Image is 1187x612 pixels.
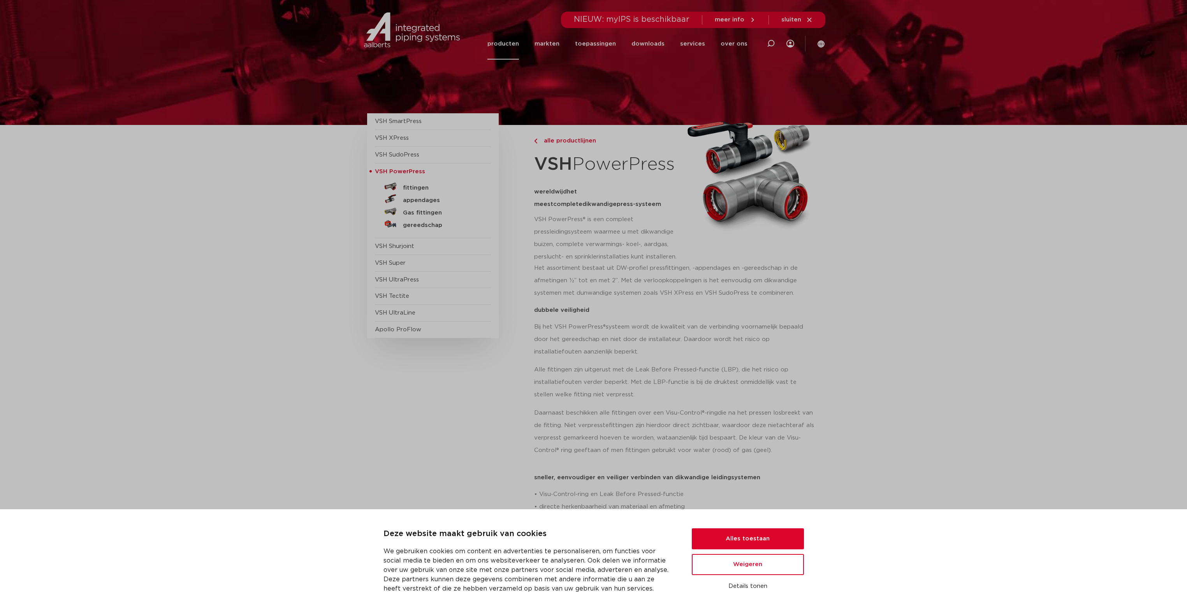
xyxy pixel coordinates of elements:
a: gereedschap [375,218,491,230]
a: services [680,28,705,60]
a: VSH Shurjoint [375,243,414,249]
a: alle productlijnen [534,136,680,146]
nav: Menu [487,28,747,60]
p: Alle fittingen zijn uitgerust met de Leak Before Pressed-functie (LBP), die het risico op install... [534,364,815,401]
span: press-systeem [617,201,661,207]
span: alle productlijnen [539,138,596,144]
a: VSH SudoPress [375,152,419,158]
a: Apollo ProFlow [375,327,421,332]
p: Deze website maakt gebruik van cookies [383,528,673,540]
span: fittingen zijn hierdoor direct zichtbaar, waardoor deze niet [609,422,779,428]
span: ® [603,324,606,330]
a: producten [487,28,519,60]
span: die na het pressen losbreekt van de fitting. Niet verpresste [534,410,813,428]
span: NIEUW: myIPS is beschikbaar [574,16,689,23]
span: dikwandige [582,201,617,207]
button: Alles toestaan [692,528,804,549]
h1: PowerPress [534,149,680,179]
button: Weigeren [692,554,804,575]
a: over ons [721,28,747,60]
p: Het assortiment bestaat uit DW-profiel pressfittingen, -appendages en -gereedschap in de afmeting... [534,262,815,299]
img: chevron-right.svg [534,139,537,144]
span: meer info [715,17,744,23]
span: aan of men fittingen gebruikt voor water (rood) of gas (geel). [590,447,772,453]
a: Gas fittingen [375,205,491,218]
span: systeem wordt de kwaliteit van de verbinding voornamelijk bepaald door het gereedschap en niet do... [534,324,803,355]
a: VSH UltraLine [375,310,415,316]
a: VSH SmartPress [375,118,422,124]
p: VSH PowerPress® is een compleet pressleidingsysteem waarmee u met dikwandige buizen, complete ver... [534,213,680,263]
div: my IPS [786,28,794,60]
button: Details tonen [692,580,804,593]
p: • Visu-Control-ring en Leak Before Pressed-functie • directe herkenbaarheid van materiaal en afme... [534,488,815,588]
h5: appendages [403,197,480,204]
strong: VSH [534,155,572,173]
span: het meest [534,189,577,207]
p: We gebruiken cookies om content en advertenties te personaliseren, om functies voor social media ... [383,547,673,593]
a: VSH UltraPress [375,277,419,283]
a: sluiten [781,16,813,23]
span: VSH PowerPress [375,169,425,174]
h5: Gas fittingen [403,209,480,216]
span: aanzienlijk tijd bespaart. De kleur van de Visu-Control® ring geeft [534,435,801,453]
p: sneller, eenvoudiger en veiliger verbinden van dikwandige leidingsystemen [534,475,815,480]
h5: gereedschap [403,222,480,229]
span: achteraf als verpresst gemarkeerd hoeven te worden, wat [534,422,814,441]
a: fittingen [375,180,491,193]
span: sluiten [781,17,801,23]
a: toepassingen [575,28,616,60]
span: Daarnaast beschikken alle fittingen over een Visu-Control®-ring [534,410,718,416]
span: wereldwijd [534,189,567,195]
a: appendages [375,193,491,205]
h5: fittingen [403,185,480,192]
a: VSH Tectite [375,293,409,299]
a: downloads [631,28,665,60]
a: VSH Super [375,260,406,266]
a: VSH XPress [375,135,409,141]
p: dubbele veiligheid [534,307,815,313]
a: meer info [715,16,756,23]
a: markten [535,28,559,60]
span: Bij het VSH PowerPress [534,324,603,330]
span: complete [553,201,582,207]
